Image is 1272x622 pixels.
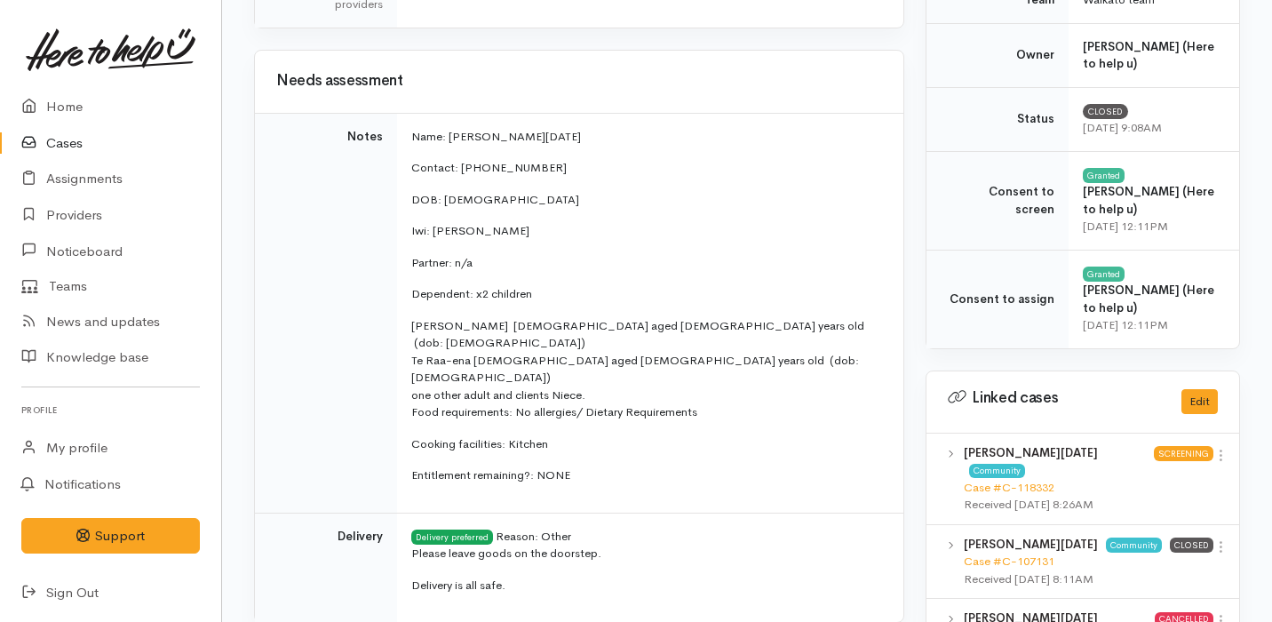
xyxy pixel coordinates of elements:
[1083,119,1218,137] div: [DATE] 9:08AM
[964,496,1154,514] div: Received [DATE] 8:26AM
[1083,104,1128,118] span: Closed
[1083,184,1214,217] b: [PERSON_NAME] (Here to help u)
[21,398,200,422] h6: Profile
[1106,538,1162,552] span: Community
[411,545,882,562] p: Please leave goods on the doorstep.
[411,435,882,453] p: Cooking facilities: Kitchen
[1083,218,1218,235] div: [DATE] 12:11PM
[1154,446,1213,460] span: Screening
[964,480,1054,495] a: Case #C-118332
[1170,538,1213,552] span: Closed
[926,87,1069,151] td: Status
[926,250,1069,348] td: Consent to assign
[411,466,882,484] p: Entitlement remaining?: NONE
[964,570,1170,588] div: Received [DATE] 8:11AM
[411,222,882,240] p: Iwi: [PERSON_NAME]
[964,554,1054,569] a: Case #C-107131
[496,529,571,544] span: Reason: Other
[411,577,882,594] p: Delivery is all safe.
[964,537,1098,552] b: [PERSON_NAME][DATE]
[411,530,493,544] span: Delivery preferred
[926,23,1069,87] td: Owner
[411,191,882,209] p: DOB: [DEMOGRAPHIC_DATA]
[926,151,1069,250] td: Consent to screen
[1083,283,1214,315] b: [PERSON_NAME] (Here to help u)
[255,113,397,513] td: Notes
[411,159,882,177] p: Contact: [PHONE_NUMBER]
[255,513,397,622] td: Delivery
[969,464,1025,478] span: Community
[411,128,882,146] p: Name: [PERSON_NAME][DATE]
[964,445,1098,460] b: [PERSON_NAME][DATE]
[1083,39,1214,72] b: [PERSON_NAME] (Here to help u)
[1181,389,1218,415] button: Edit
[1083,267,1125,281] div: Granted
[21,518,200,554] button: Support
[948,389,1160,407] h3: Linked cases
[276,73,882,90] h3: Needs assessment
[1083,316,1218,334] div: [DATE] 12:11PM
[1083,168,1125,182] div: Granted
[411,254,882,272] p: Partner: n/a
[411,285,882,303] p: Dependent: x2 children
[411,317,882,421] p: [PERSON_NAME] [DEMOGRAPHIC_DATA] aged [DEMOGRAPHIC_DATA] years old (dob: [DEMOGRAPHIC_DATA]) Te R...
